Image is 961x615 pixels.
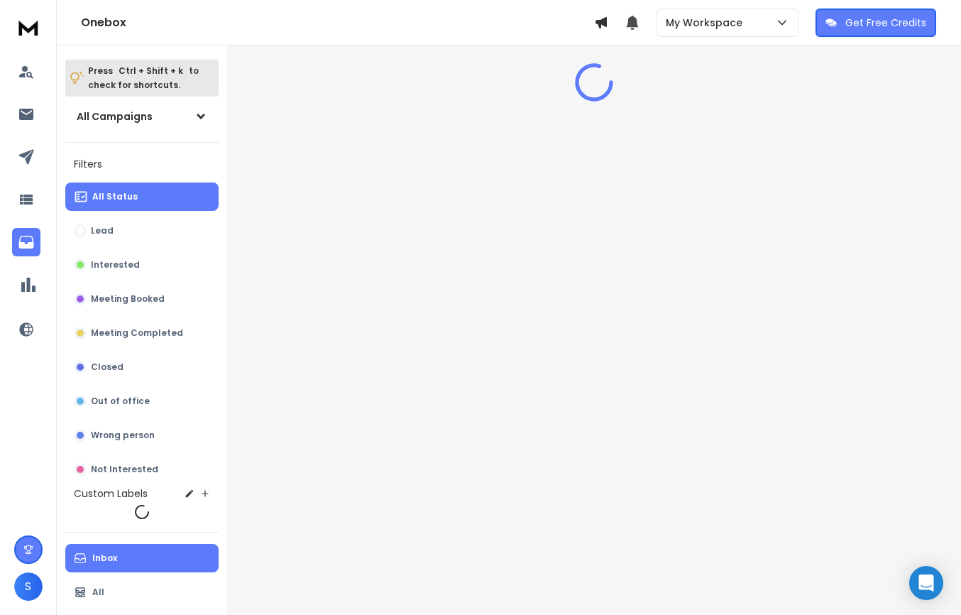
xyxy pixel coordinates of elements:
button: Out of office [65,387,219,415]
button: All Campaigns [65,102,219,131]
p: Inbox [92,553,117,564]
h1: All Campaigns [77,109,153,124]
button: Not Interested [65,455,219,484]
div: Open Intercom Messenger [909,566,943,600]
p: Not Interested [91,464,158,475]
h3: Custom Labels [74,486,148,501]
button: Get Free Credits [816,9,936,37]
p: Interested [91,259,140,271]
button: Wrong person [65,421,219,450]
p: Lead [91,225,114,236]
span: Ctrl + Shift + k [116,62,185,79]
button: S [14,572,43,601]
p: Closed [91,361,123,373]
p: Meeting Completed [91,327,183,339]
p: Press to check for shortcuts. [88,64,199,92]
p: All [92,587,104,598]
button: Closed [65,353,219,381]
button: Lead [65,217,219,245]
p: My Workspace [666,16,748,30]
button: Interested [65,251,219,279]
button: Meeting Booked [65,285,219,313]
p: Wrong person [91,430,155,441]
img: logo [14,14,43,40]
button: Inbox [65,544,219,572]
h1: Onebox [81,14,594,31]
button: All Status [65,183,219,211]
p: Out of office [91,396,150,407]
p: All Status [92,191,138,202]
button: All [65,578,219,606]
p: Meeting Booked [91,293,165,305]
h3: Filters [65,154,219,174]
p: Get Free Credits [845,16,926,30]
button: Meeting Completed [65,319,219,347]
